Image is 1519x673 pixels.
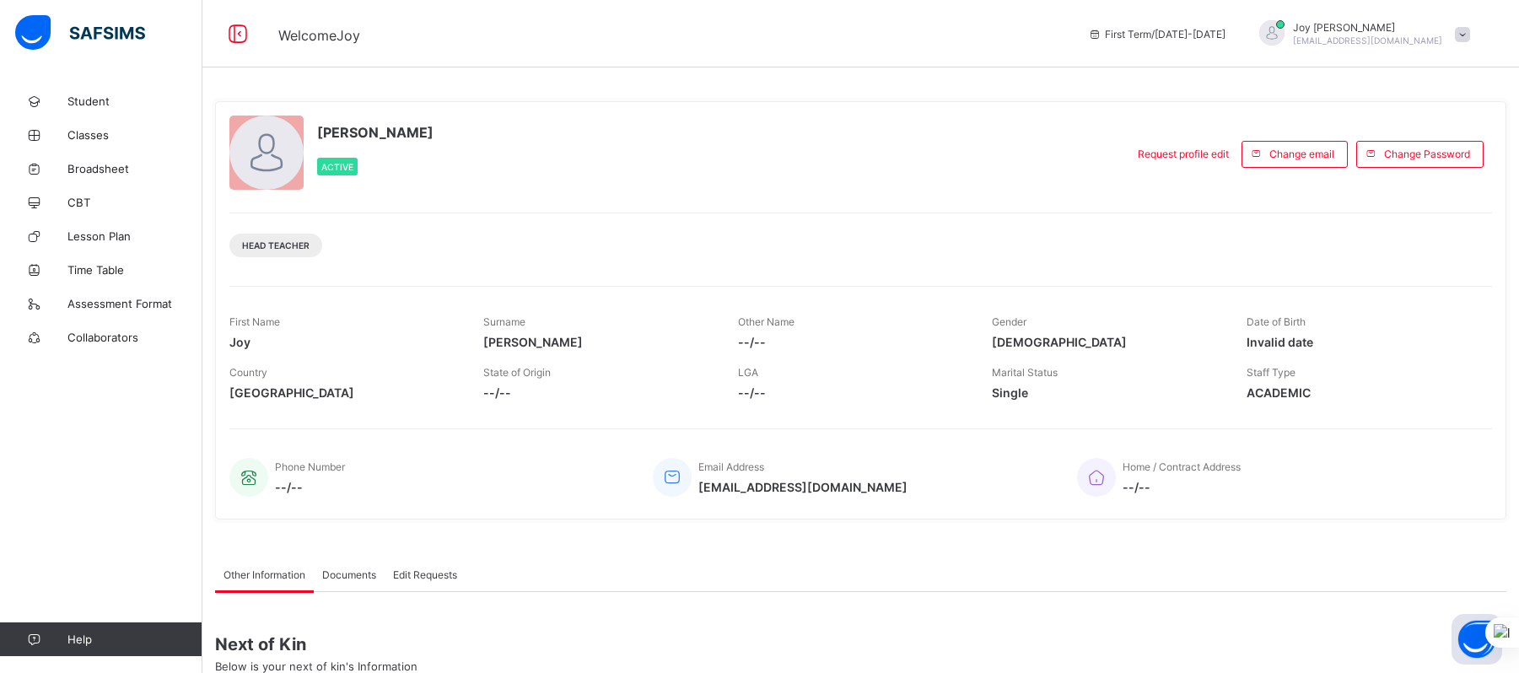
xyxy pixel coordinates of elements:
span: --/-- [483,385,712,400]
button: Open asap [1452,614,1502,665]
span: Single [992,385,1220,400]
span: --/-- [738,335,967,349]
span: [PERSON_NAME] [483,335,712,349]
span: Joy [229,335,458,349]
span: Home / Contract Address [1123,460,1241,473]
span: Staff Type [1247,366,1295,379]
span: Marital Status [992,366,1058,379]
span: Gender [992,315,1026,328]
span: Joy [PERSON_NAME] [1293,21,1442,34]
span: Below is your next of kin's Information [215,660,417,673]
span: --/-- [275,480,345,494]
span: ACADEMIC [1247,385,1475,400]
span: session/term information [1088,28,1225,40]
span: Country [229,366,267,379]
span: [DEMOGRAPHIC_DATA] [992,335,1220,349]
span: Student [67,94,202,108]
span: State of Origin [483,366,551,379]
span: Surname [483,315,525,328]
span: Welcome Joy [278,27,360,44]
span: Active [321,162,353,172]
span: [EMAIL_ADDRESS][DOMAIN_NAME] [1293,35,1442,46]
span: Invalid date [1247,335,1475,349]
div: JoyElliot [1242,20,1479,48]
span: [GEOGRAPHIC_DATA] [229,385,458,400]
img: safsims [15,15,145,51]
span: [EMAIL_ADDRESS][DOMAIN_NAME] [698,480,908,494]
span: Next of Kin [215,634,1506,654]
span: Help [67,633,202,646]
span: Classes [67,128,202,142]
span: LGA [738,366,758,379]
span: Request profile edit [1138,148,1229,160]
span: Head Teacher [242,240,310,250]
span: Collaborators [67,331,202,344]
span: Other Information [224,568,305,581]
span: Broadsheet [67,162,202,175]
span: CBT [67,196,202,209]
span: Other Name [738,315,795,328]
span: --/-- [738,385,967,400]
span: Change Password [1384,148,1470,160]
span: Documents [322,568,376,581]
span: Phone Number [275,460,345,473]
span: --/-- [1123,480,1241,494]
span: [PERSON_NAME] [317,124,434,141]
span: Lesson Plan [67,229,202,243]
span: Change email [1269,148,1334,160]
span: Email Address [698,460,764,473]
span: Assessment Format [67,297,202,310]
span: Date of Birth [1247,315,1306,328]
span: Edit Requests [393,568,457,581]
span: Time Table [67,263,202,277]
span: First Name [229,315,280,328]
